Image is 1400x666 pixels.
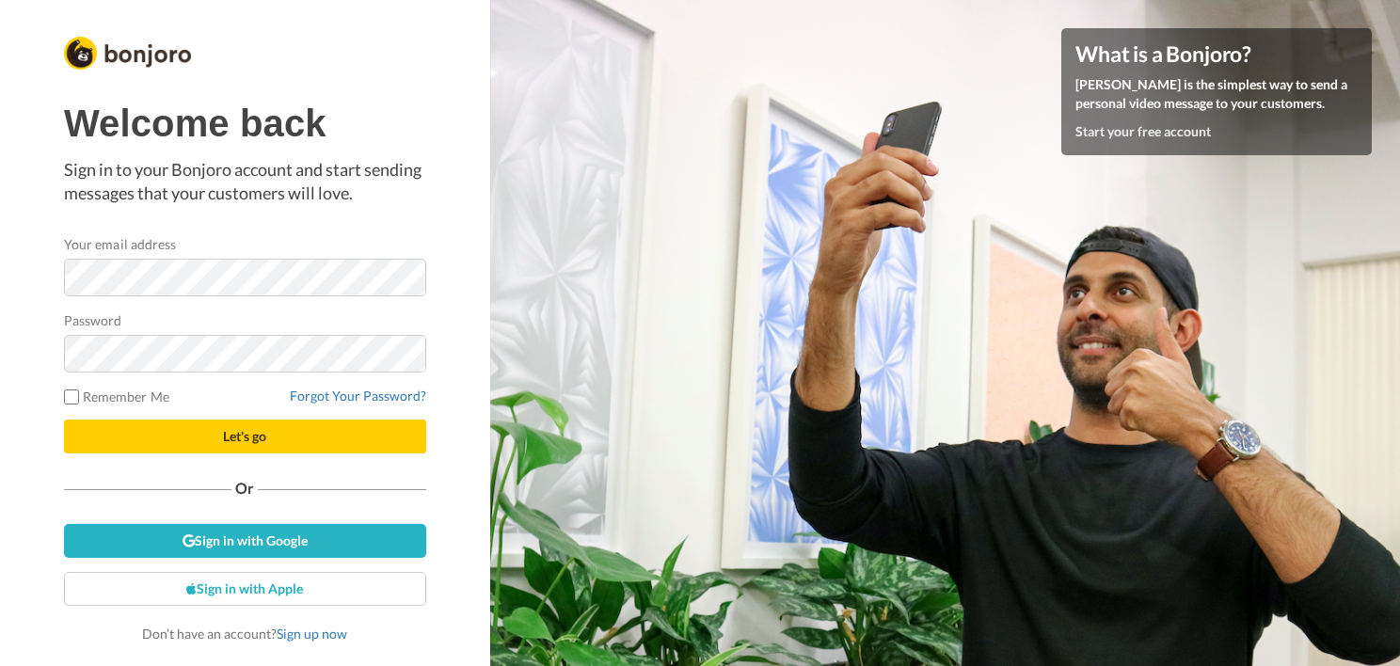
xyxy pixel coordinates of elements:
a: Forgot Your Password? [290,388,426,404]
label: Password [64,310,122,330]
span: Don’t have an account? [142,626,347,642]
label: Remember Me [64,387,169,406]
a: Sign in with Google [64,524,426,558]
button: Let's go [64,420,426,453]
p: [PERSON_NAME] is the simplest way to send a personal video message to your customers. [1075,75,1358,113]
label: Your email address [64,234,176,254]
h4: What is a Bonjoro? [1075,42,1358,66]
span: Let's go [223,428,266,444]
input: Remember Me [64,389,79,404]
p: Sign in to your Bonjoro account and start sending messages that your customers will love. [64,158,426,206]
a: Sign in with Apple [64,572,426,606]
h1: Welcome back [64,103,426,144]
a: Start your free account [1075,123,1211,139]
span: Or [231,482,258,495]
a: Sign up now [277,626,347,642]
